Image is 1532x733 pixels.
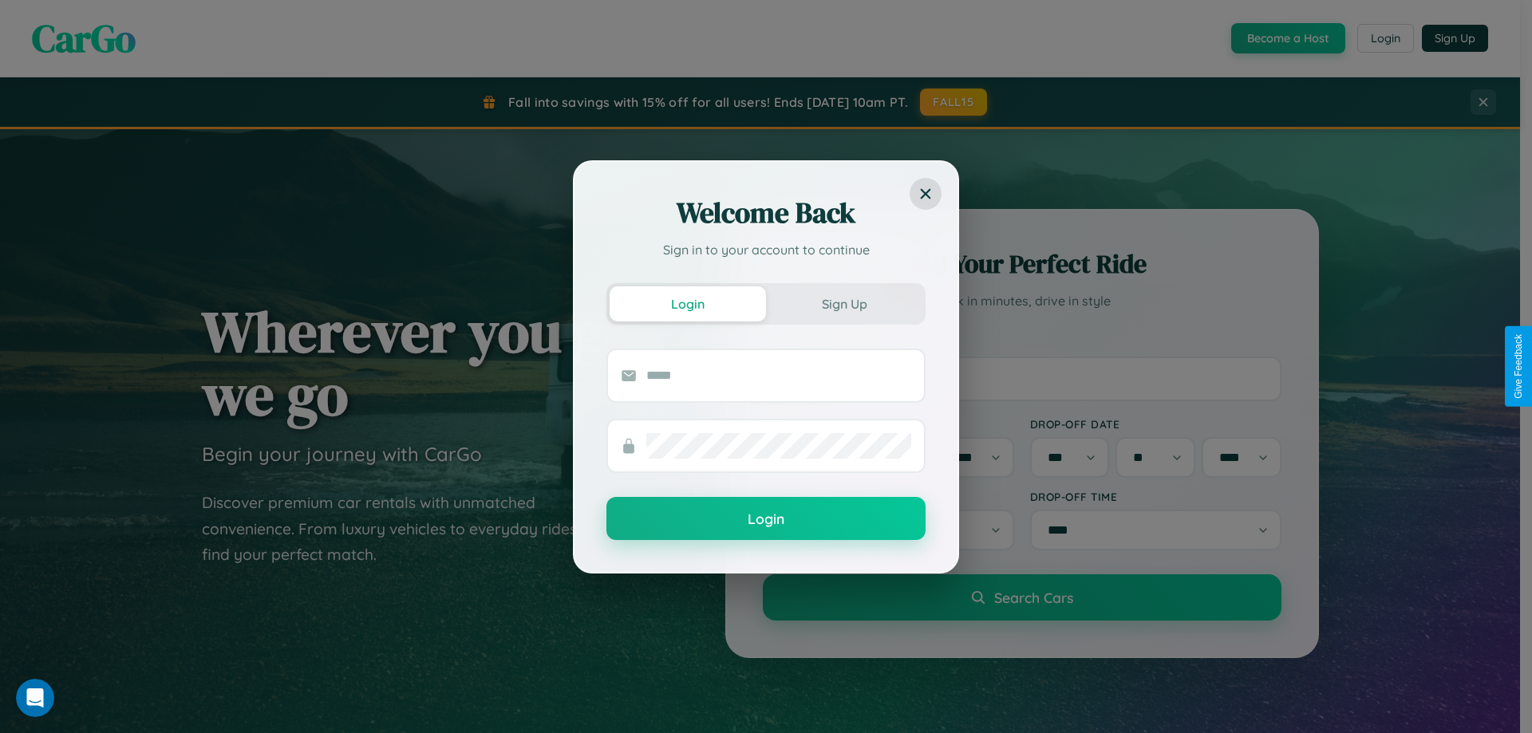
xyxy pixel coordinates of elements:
[766,286,922,321] button: Sign Up
[606,497,926,540] button: Login
[606,194,926,232] h2: Welcome Back
[1513,334,1524,399] div: Give Feedback
[16,679,54,717] iframe: Intercom live chat
[610,286,766,321] button: Login
[606,240,926,259] p: Sign in to your account to continue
